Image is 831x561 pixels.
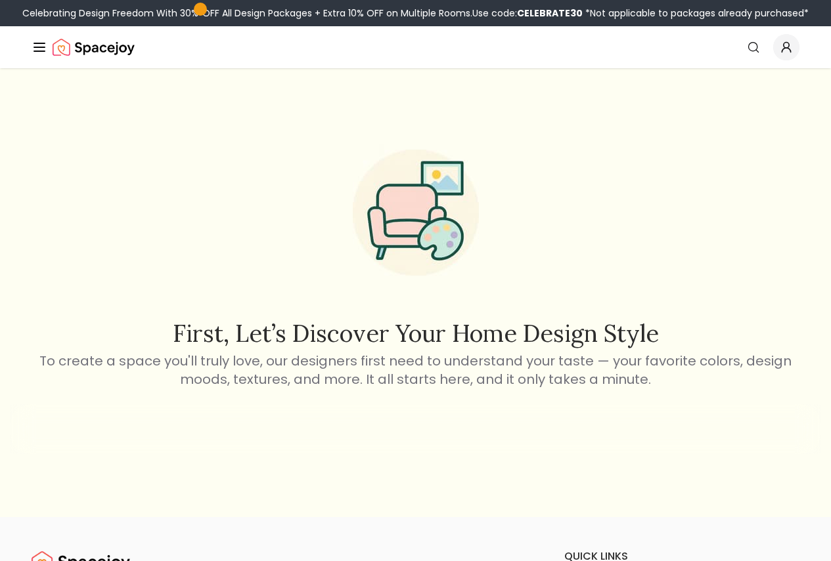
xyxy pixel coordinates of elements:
div: Celebrating Design Freedom With 30% OFF All Design Packages + Extra 10% OFF on Multiple Rooms. [22,7,809,20]
b: CELEBRATE30 [517,7,583,20]
h2: First, let’s discover your home design style [37,320,794,346]
img: Spacejoy Logo [53,34,135,60]
nav: Global [32,26,799,68]
span: *Not applicable to packages already purchased* [583,7,809,20]
span: Use code: [472,7,583,20]
a: Spacejoy [53,34,135,60]
p: To create a space you'll truly love, our designers first need to understand your taste — your fav... [37,352,794,388]
img: Start Style Quiz Illustration [332,129,500,297]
